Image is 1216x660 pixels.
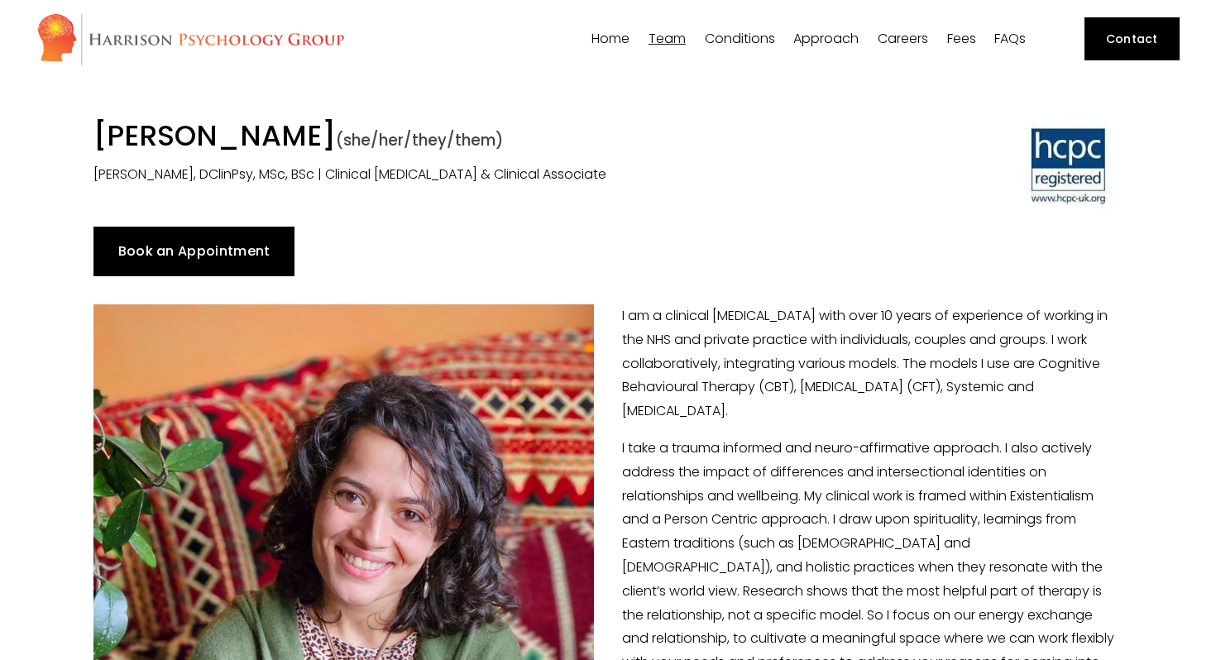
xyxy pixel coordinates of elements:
[1084,17,1180,60] a: Contact
[591,31,630,47] a: Home
[705,31,775,47] a: folder dropdown
[93,227,294,276] a: Book an Appointment
[93,163,858,187] p: [PERSON_NAME], DClinPsy, MSc, BSc | Clinical [MEDICAL_DATA] & Clinical Associate
[947,31,976,47] a: Fees
[793,32,859,45] span: Approach
[649,31,686,47] a: folder dropdown
[649,32,686,45] span: Team
[793,31,859,47] a: folder dropdown
[93,304,1123,423] p: I am a clinical [MEDICAL_DATA] with over 10 years of experience of working in the NHS and private...
[36,12,345,66] img: Harrison Psychology Group
[878,31,928,47] a: Careers
[93,118,858,158] h1: [PERSON_NAME]
[705,32,775,45] span: Conditions
[994,31,1026,47] a: FAQs
[336,130,503,151] span: (she/her/they/them)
